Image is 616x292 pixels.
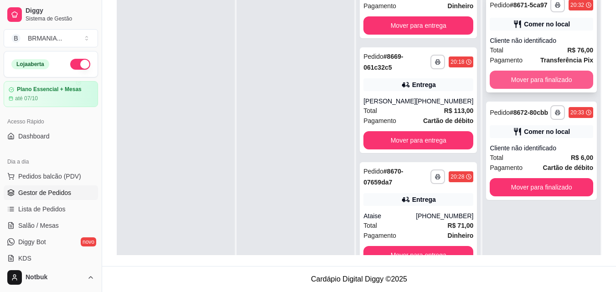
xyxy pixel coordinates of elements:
[490,153,503,163] span: Total
[11,34,21,43] span: B
[490,178,593,196] button: Mover para finalizado
[490,45,503,55] span: Total
[4,218,98,233] a: Salão / Mesas
[423,117,473,124] strong: Cartão de débito
[363,1,396,11] span: Pagamento
[416,97,473,106] div: [PHONE_NUMBER]
[412,195,436,204] div: Entrega
[4,154,98,169] div: Dia a dia
[363,246,473,264] button: Mover para entrega
[490,36,593,45] div: Cliente não identificado
[571,154,593,161] strong: R$ 6,00
[4,29,98,47] button: Select a team
[363,231,396,241] span: Pagamento
[363,97,416,106] div: [PERSON_NAME]
[26,7,94,15] span: Diggy
[363,211,416,220] div: Ataise
[26,15,94,22] span: Sistema de Gestão
[450,58,464,66] div: 20:18
[416,211,473,220] div: [PHONE_NUMBER]
[448,222,474,229] strong: R$ 71,00
[18,205,66,214] span: Lista de Pedidos
[4,202,98,216] a: Lista de Pedidos
[102,266,616,292] footer: Cardápio Digital Diggy © 2025
[17,86,82,93] article: Plano Essencial + Mesas
[490,55,523,65] span: Pagamento
[363,116,396,126] span: Pagamento
[490,109,510,116] span: Pedido
[18,132,50,141] span: Dashboard
[412,80,436,89] div: Entrega
[524,127,570,136] div: Comer no local
[540,56,593,64] strong: Transferência Pix
[26,273,83,282] span: Notbuk
[444,107,474,114] strong: R$ 113,00
[18,237,46,246] span: Diggy Bot
[543,164,593,171] strong: Cartão de débito
[490,71,593,89] button: Mover para finalizado
[490,1,510,9] span: Pedido
[524,20,570,29] div: Comer no local
[363,220,377,231] span: Total
[4,81,98,107] a: Plano Essencial + Mesasaté 07/10
[18,188,71,197] span: Gestor de Pedidos
[570,1,584,9] div: 20:32
[4,169,98,184] button: Pedidos balcão (PDV)
[18,254,31,263] span: KDS
[15,95,38,102] article: até 07/10
[4,114,98,129] div: Acesso Rápido
[4,235,98,249] a: Diggy Botnovo
[363,53,383,60] span: Pedido
[448,2,474,10] strong: Dinheiro
[4,4,98,26] a: DiggySistema de Gestão
[363,168,403,186] strong: # 8670-07659da7
[570,109,584,116] div: 20:33
[450,173,464,180] div: 20:28
[70,59,90,70] button: Alterar Status
[363,53,403,71] strong: # 8669-061c32c5
[363,131,473,149] button: Mover para entrega
[510,109,548,116] strong: # 8672-80cbb
[4,185,98,200] a: Gestor de Pedidos
[18,172,81,181] span: Pedidos balcão (PDV)
[363,16,473,35] button: Mover para entrega
[448,232,474,239] strong: Dinheiro
[363,106,377,116] span: Total
[4,251,98,266] a: KDS
[363,168,383,175] span: Pedido
[28,34,62,43] div: BRMANIA ...
[4,266,98,288] button: Notbuk
[510,1,548,9] strong: # 8671-5ca97
[567,46,593,54] strong: R$ 76,00
[490,163,523,173] span: Pagamento
[18,221,59,230] span: Salão / Mesas
[11,59,49,69] div: Loja aberta
[490,143,593,153] div: Cliente não identificado
[4,129,98,143] a: Dashboard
